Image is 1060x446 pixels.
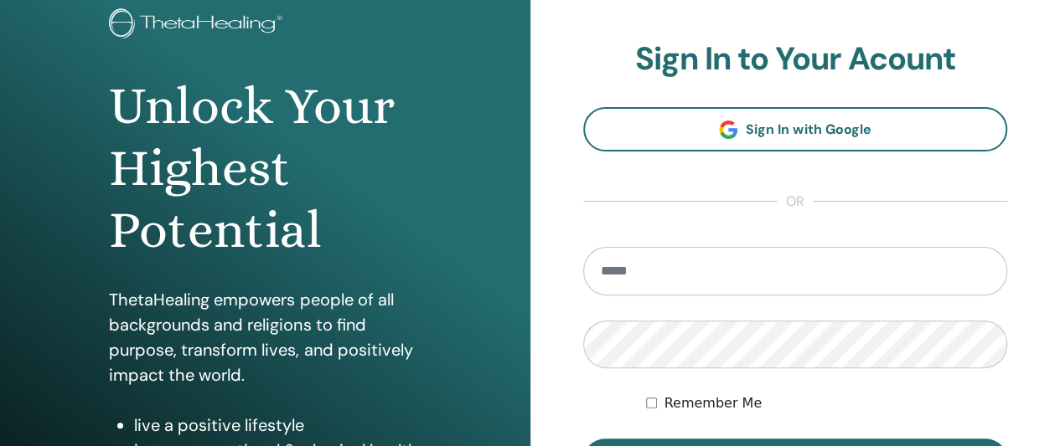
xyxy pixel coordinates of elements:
[583,40,1008,79] h2: Sign In to Your Acount
[746,120,871,138] span: Sign In with Google
[778,192,813,212] span: or
[583,107,1008,151] a: Sign In with Google
[109,287,421,387] p: ThetaHealing empowers people of all backgrounds and religions to find purpose, transform lives, a...
[109,75,421,262] h1: Unlock Your Highest Potential
[646,393,1007,413] div: Keep me authenticated indefinitely or until I manually logout
[664,393,762,413] label: Remember Me
[134,413,421,438] li: live a positive lifestyle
